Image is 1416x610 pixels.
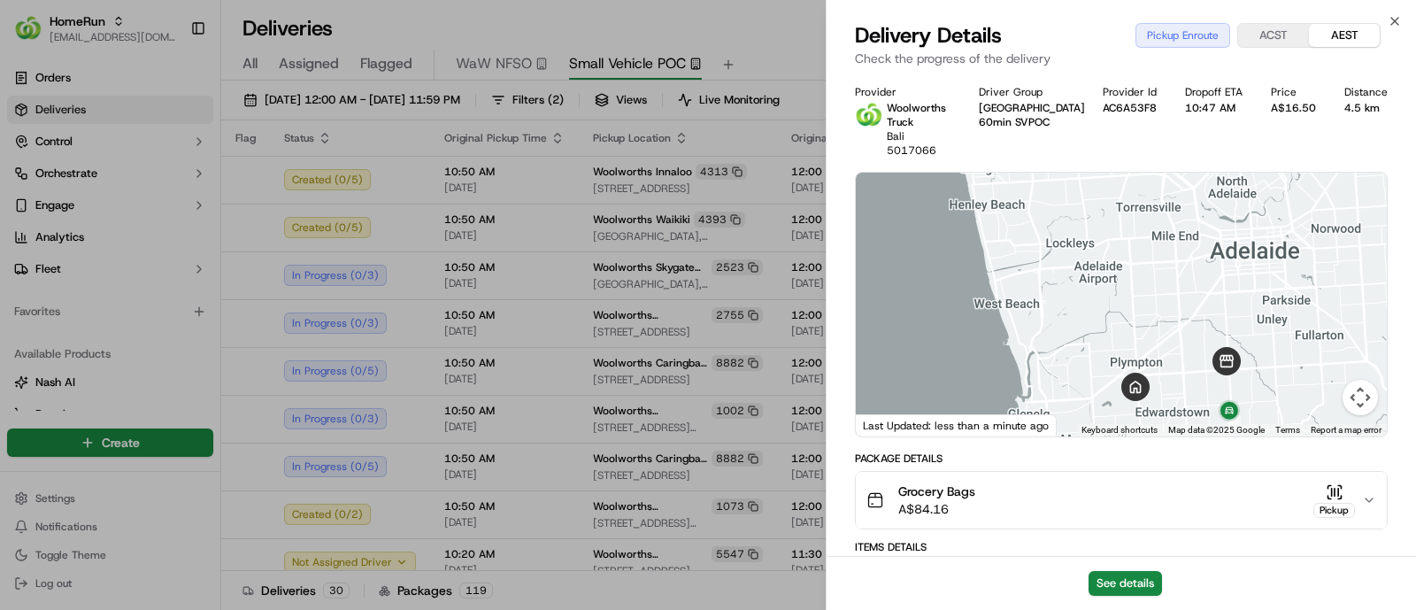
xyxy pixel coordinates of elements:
button: Pickup [1313,483,1355,518]
button: AC6A53F8 [1103,101,1157,115]
div: Distance [1344,85,1388,99]
button: Grocery BagsA$84.16Pickup [856,472,1387,529]
button: ACST [1238,24,1309,47]
div: Provider Id [1103,85,1157,99]
a: Terms (opens in new tab) [1275,425,1300,435]
a: Open this area in Google Maps (opens a new window) [860,413,919,436]
span: A$84.16 [898,500,975,518]
div: Price [1271,85,1316,99]
div: Dropoff ETA [1185,85,1243,99]
img: Google [860,413,919,436]
button: AEST [1309,24,1380,47]
div: A$16.50 [1271,101,1316,115]
div: Items Details [855,540,1388,554]
div: 10:47 AM [1185,101,1243,115]
div: Last Updated: less than a minute ago [856,414,1057,436]
p: Woolworths Truck [887,101,950,129]
div: 4.5 km [1344,101,1388,115]
button: See details [1089,571,1162,596]
span: Map data ©2025 Google [1168,425,1265,435]
span: Delivery Details [855,21,1002,50]
div: Package Details [855,452,1388,466]
img: ww.png [855,101,883,129]
span: Grocery Bags [898,483,975,500]
button: Map camera controls [1343,380,1378,415]
a: Report a map error [1311,425,1381,435]
span: Bali 5017066 [887,129,936,158]
div: [GEOGRAPHIC_DATA] 60min SVPOC [979,101,1074,129]
div: Provider [855,85,950,99]
div: Driver Group [979,85,1074,99]
p: Check the progress of the delivery [855,50,1388,67]
div: Pickup [1313,503,1355,518]
button: Keyboard shortcuts [1081,424,1158,436]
